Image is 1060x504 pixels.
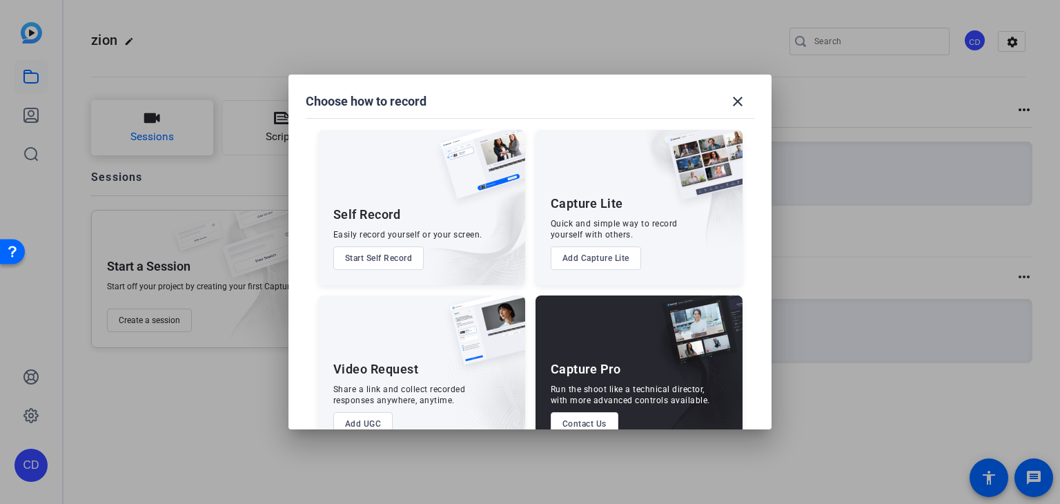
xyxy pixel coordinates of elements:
button: Add UGC [333,412,393,436]
div: Run the shoot like a technical director, with more advanced controls available. [551,384,710,406]
mat-icon: close [729,93,746,110]
div: Quick and simple way to record yourself with others. [551,218,678,240]
button: Contact Us [551,412,618,436]
button: Add Capture Lite [551,246,641,270]
div: Self Record [333,206,401,223]
div: Capture Lite [551,195,623,212]
img: self-record.png [430,130,525,213]
button: Start Self Record [333,246,424,270]
img: capture-lite.png [657,130,743,214]
div: Easily record yourself or your screen. [333,229,482,240]
h1: Choose how to record [306,93,426,110]
img: capture-pro.png [651,295,743,380]
div: Share a link and collect recorded responses anywhere, anytime. [333,384,466,406]
img: embarkstudio-self-record.png [405,159,525,285]
img: embarkstudio-ugc-content.png [445,338,525,451]
div: Capture Pro [551,361,621,378]
img: ugc-content.png [440,295,525,379]
img: embarkstudio-capture-pro.png [640,313,743,451]
div: Video Request [333,361,419,378]
img: embarkstudio-capture-lite.png [619,130,743,268]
